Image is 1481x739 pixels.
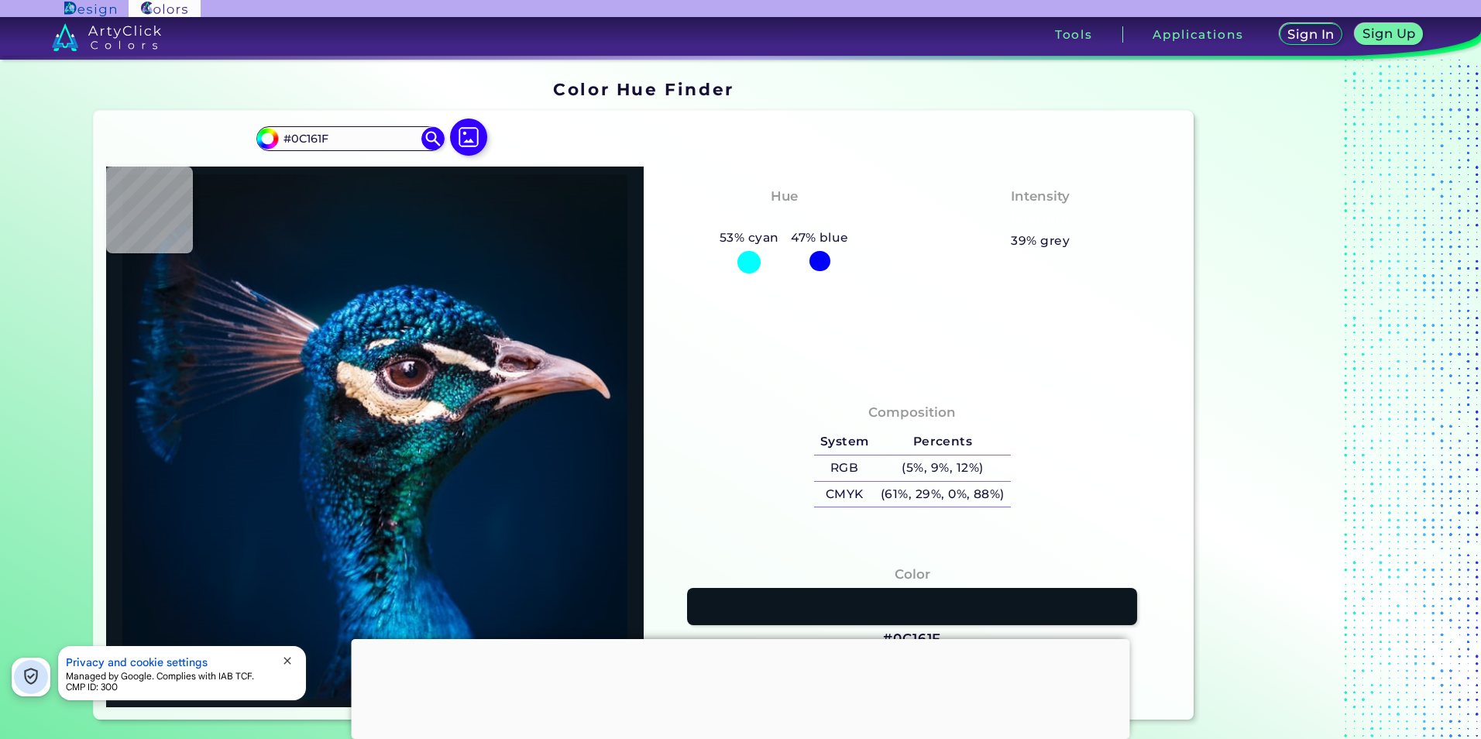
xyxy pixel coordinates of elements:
h5: System [814,429,875,455]
h4: Hue [771,185,798,208]
h5: 53% cyan [713,228,785,248]
img: img_pavlin.jpg [114,174,636,699]
h4: Composition [868,401,956,424]
h5: RGB [814,455,875,481]
h5: 47% blue [785,228,854,248]
h5: (5%, 9%, 12%) [875,455,1010,481]
h3: Medium [1004,210,1077,229]
iframe: Advertisement [1200,74,1393,726]
img: icon picture [450,119,487,156]
h1: Color Hue Finder [553,77,734,101]
h3: Applications [1153,29,1243,40]
h3: Tools [1055,29,1093,40]
img: logo_artyclick_colors_white.svg [52,23,161,51]
h3: Cyan-Blue [740,210,828,229]
img: icon search [421,127,445,150]
h5: Sign Up [1365,28,1413,40]
iframe: Advertisement [352,639,1130,735]
h5: Sign In [1290,29,1332,40]
h5: (61%, 29%, 0%, 88%) [875,482,1010,507]
input: type color.. [278,128,422,149]
h4: Color [895,563,930,586]
img: ArtyClick Design logo [64,2,116,16]
a: Sign In [1283,25,1340,44]
h5: Percents [875,429,1010,455]
h5: CMYK [814,482,875,507]
a: Sign Up [1358,25,1420,44]
h4: Intensity [1011,185,1070,208]
h3: #0C161F [883,630,941,648]
h5: 39% grey [1011,231,1070,251]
